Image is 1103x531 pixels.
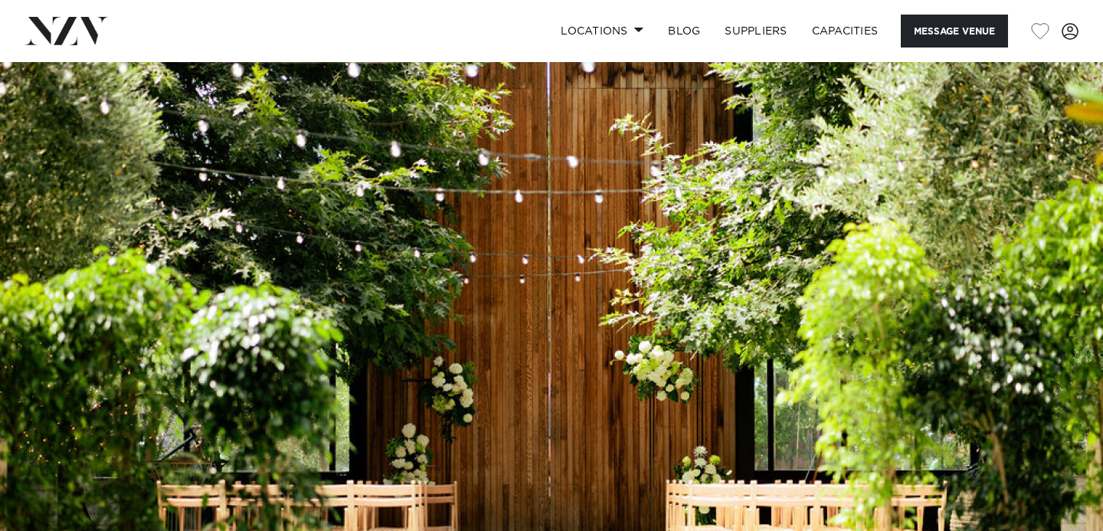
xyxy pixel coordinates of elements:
[656,15,712,48] a: BLOG
[25,17,108,44] img: nzv-logo.png
[800,15,891,48] a: Capacities
[548,15,656,48] a: Locations
[901,15,1008,48] button: Message Venue
[712,15,799,48] a: SUPPLIERS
